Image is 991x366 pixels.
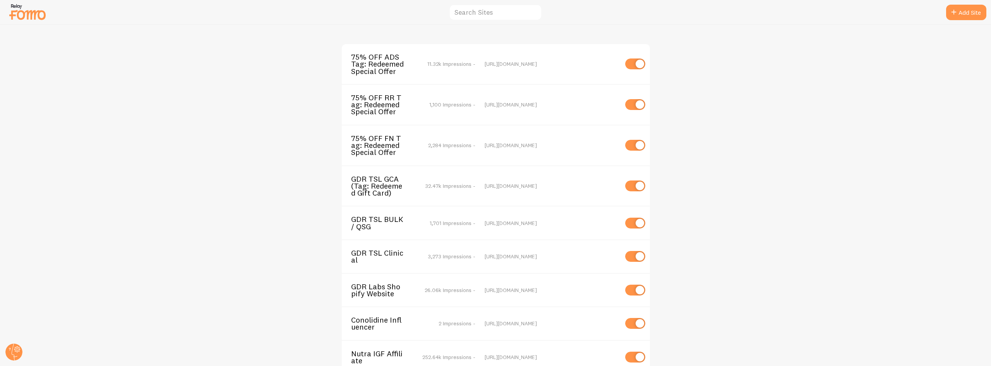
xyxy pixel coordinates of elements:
span: GDR TSL GCA (Tag: Redeemed Gift Card) [351,175,413,197]
div: [URL][DOMAIN_NAME] [485,60,618,67]
span: GDR TSL Clinical [351,249,413,264]
span: Nutra IGF Affiliate [351,350,413,364]
span: Conolidine Influencer [351,316,413,331]
span: 1,701 Impressions - [430,220,475,227]
span: 75% OFF ADS Tag: Redeemed Special Offer [351,53,413,75]
div: [URL][DOMAIN_NAME] [485,287,618,294]
div: [URL][DOMAIN_NAME] [485,320,618,327]
span: 252.64k Impressions - [422,354,475,361]
span: 26.06k Impressions - [425,287,475,294]
span: 3,273 Impressions - [428,253,475,260]
span: GDR TSL BULK / QSG [351,216,413,230]
div: [URL][DOMAIN_NAME] [485,142,618,149]
img: fomo-relay-logo-orange.svg [8,2,47,22]
span: GDR Labs Shopify Website [351,283,413,297]
div: [URL][DOMAIN_NAME] [485,253,618,260]
span: 2 Impressions - [439,320,475,327]
span: 2,284 Impressions - [428,142,475,149]
div: [URL][DOMAIN_NAME] [485,354,618,361]
div: [URL][DOMAIN_NAME] [485,101,618,108]
div: [URL][DOMAIN_NAME] [485,182,618,189]
span: 75% OFF RR Tag: Redeemed Special Offer [351,94,413,115]
span: 1,100 Impressions - [429,101,475,108]
span: 32.47k Impressions - [425,182,475,189]
span: 75% OFF FN Tag: Redeemed Special Offer [351,135,413,156]
div: [URL][DOMAIN_NAME] [485,220,618,227]
span: 11.32k Impressions - [427,60,475,67]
